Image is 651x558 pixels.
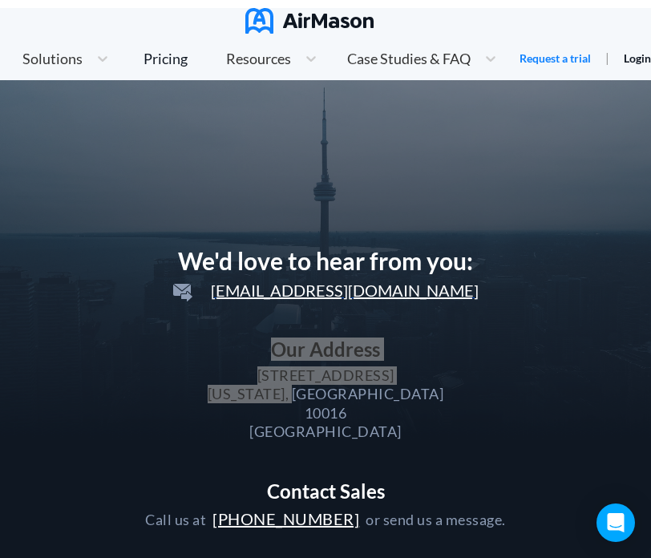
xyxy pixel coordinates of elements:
[305,404,347,423] div: 10016
[347,51,471,66] span: Case Studies & FAQ
[145,508,506,529] div: Call us at or send us a message.
[596,503,635,542] div: Open Intercom Messenger
[226,51,291,66] span: Resources
[145,480,506,503] div: Contact Sales
[144,51,188,66] div: Pricing
[257,366,394,385] div: [STREET_ADDRESS]
[249,423,402,441] div: [GEOGRAPHIC_DATA]
[145,247,506,275] div: We'd love to hear from you:
[173,281,479,300] span: [EMAIL_ADDRESS][DOMAIN_NAME]
[22,51,83,66] span: Solutions
[605,50,609,65] span: |
[208,385,444,403] div: [US_STATE], [GEOGRAPHIC_DATA]
[520,51,591,67] a: Request a trial
[144,44,188,73] a: Pricing
[206,511,366,528] a: [PHONE_NUMBER]
[173,284,192,301] img: svg+xml;base64,PD94bWwgdmVyc2lvbj0iMS4wIiBlbmNvZGluZz0idXRmLTgiPz4KPHN2ZyB3aWR0aD0iMjRweCIgaGVpZ2...
[245,8,374,34] img: AirMason Logo
[212,509,359,528] span: [PHONE_NUMBER]
[167,284,485,299] a: [EMAIL_ADDRESS][DOMAIN_NAME]
[624,51,651,65] a: Login
[145,338,506,361] div: Our Address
